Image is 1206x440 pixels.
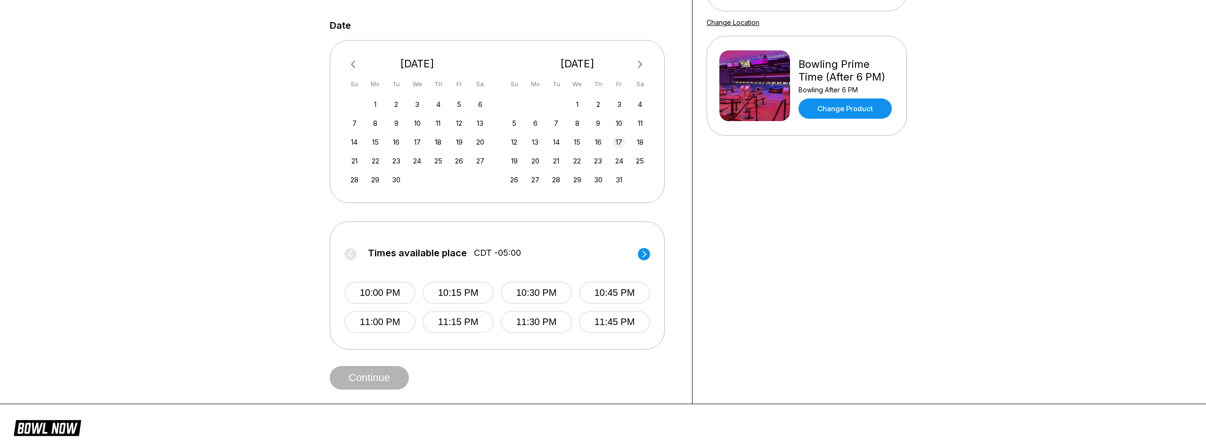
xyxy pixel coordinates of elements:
div: Choose Wednesday, October 8th, 2025 [571,117,584,130]
div: Choose Saturday, September 20th, 2025 [474,136,487,148]
div: Choose Monday, October 6th, 2025 [529,117,542,130]
div: Choose Wednesday, October 29th, 2025 [571,173,584,186]
div: month 2025-10 [507,97,648,186]
div: Choose Monday, September 15th, 2025 [369,136,382,148]
div: Choose Friday, October 17th, 2025 [613,136,626,148]
div: We [571,78,584,90]
div: Choose Tuesday, October 14th, 2025 [550,136,562,148]
button: 10:45 PM [579,282,650,304]
div: Choose Friday, September 19th, 2025 [453,136,465,148]
button: 11:15 PM [423,311,494,333]
div: Choose Sunday, September 21st, 2025 [348,155,361,167]
div: Choose Sunday, October 26th, 2025 [508,173,521,186]
div: Choose Monday, September 29th, 2025 [369,173,382,186]
div: month 2025-09 [347,97,488,186]
div: Sa [474,78,487,90]
button: 11:00 PM [344,311,416,333]
div: Choose Saturday, October 11th, 2025 [634,117,646,130]
div: Choose Wednesday, September 24th, 2025 [411,155,424,167]
div: Choose Sunday, September 7th, 2025 [348,117,361,130]
div: Choose Tuesday, September 2nd, 2025 [390,98,403,111]
div: Choose Sunday, September 14th, 2025 [348,136,361,148]
div: Choose Thursday, September 25th, 2025 [432,155,445,167]
div: Choose Thursday, October 9th, 2025 [592,117,604,130]
div: Bowling Prime Time (After 6 PM) [799,58,894,83]
button: Next Month [633,57,648,72]
span: Times available place [368,248,467,258]
div: Choose Thursday, October 30th, 2025 [592,173,604,186]
div: Tu [550,78,562,90]
div: Choose Wednesday, October 1st, 2025 [571,98,584,111]
div: Su [348,78,361,90]
div: Choose Wednesday, October 15th, 2025 [571,136,584,148]
div: Choose Monday, September 22nd, 2025 [369,155,382,167]
button: Previous Month [347,57,362,72]
div: Choose Thursday, September 4th, 2025 [432,98,445,111]
div: Choose Saturday, October 4th, 2025 [634,98,646,111]
div: Th [432,78,445,90]
div: Th [592,78,604,90]
div: Tu [390,78,403,90]
div: [DATE] [505,57,651,70]
div: Choose Wednesday, September 17th, 2025 [411,136,424,148]
div: Choose Wednesday, September 10th, 2025 [411,117,424,130]
div: Fr [453,78,465,90]
div: Choose Friday, September 12th, 2025 [453,117,465,130]
div: Choose Wednesday, September 3rd, 2025 [411,98,424,111]
label: Date [330,20,351,31]
div: Choose Monday, September 1st, 2025 [369,98,382,111]
div: Choose Tuesday, October 7th, 2025 [550,117,562,130]
div: Choose Tuesday, September 23rd, 2025 [390,155,403,167]
div: Choose Sunday, September 28th, 2025 [348,173,361,186]
button: 11:30 PM [501,311,572,333]
div: Mo [529,78,542,90]
div: Choose Monday, October 13th, 2025 [529,136,542,148]
a: Change Product [799,98,892,119]
div: Choose Tuesday, September 9th, 2025 [390,117,403,130]
div: Choose Monday, October 27th, 2025 [529,173,542,186]
div: Choose Monday, September 8th, 2025 [369,117,382,130]
button: 10:30 PM [501,282,572,304]
a: Change Location [707,18,759,26]
div: Choose Friday, September 26th, 2025 [453,155,465,167]
img: Bowling Prime Time (After 6 PM) [719,50,790,121]
div: Choose Thursday, October 16th, 2025 [592,136,604,148]
div: Choose Friday, October 3rd, 2025 [613,98,626,111]
div: Choose Tuesday, October 28th, 2025 [550,173,562,186]
div: Choose Tuesday, September 16th, 2025 [390,136,403,148]
div: Choose Thursday, September 11th, 2025 [432,117,445,130]
div: Choose Sunday, October 12th, 2025 [508,136,521,148]
div: Choose Thursday, September 18th, 2025 [432,136,445,148]
div: Choose Friday, September 5th, 2025 [453,98,465,111]
div: Choose Saturday, September 27th, 2025 [474,155,487,167]
div: Mo [369,78,382,90]
div: Choose Sunday, October 5th, 2025 [508,117,521,130]
div: Choose Sunday, October 19th, 2025 [508,155,521,167]
div: Choose Thursday, October 2nd, 2025 [592,98,604,111]
button: 10:15 PM [423,282,494,304]
div: Bowling After 6 PM [799,86,894,94]
div: Fr [613,78,626,90]
div: Choose Saturday, October 25th, 2025 [634,155,646,167]
button: 10:00 PM [344,282,416,304]
div: Su [508,78,521,90]
div: Choose Wednesday, October 22nd, 2025 [571,155,584,167]
div: Choose Monday, October 20th, 2025 [529,155,542,167]
div: Choose Saturday, October 18th, 2025 [634,136,646,148]
button: 11:45 PM [579,311,650,333]
div: We [411,78,424,90]
div: Choose Saturday, September 13th, 2025 [474,117,487,130]
div: Sa [634,78,646,90]
div: Choose Friday, October 10th, 2025 [613,117,626,130]
div: Choose Tuesday, September 30th, 2025 [390,173,403,186]
div: Choose Tuesday, October 21st, 2025 [550,155,562,167]
div: Choose Saturday, September 6th, 2025 [474,98,487,111]
span: CDT -05:00 [474,248,521,258]
div: [DATE] [344,57,490,70]
div: Choose Friday, October 24th, 2025 [613,155,626,167]
div: Choose Friday, October 31st, 2025 [613,173,626,186]
div: Choose Thursday, October 23rd, 2025 [592,155,604,167]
